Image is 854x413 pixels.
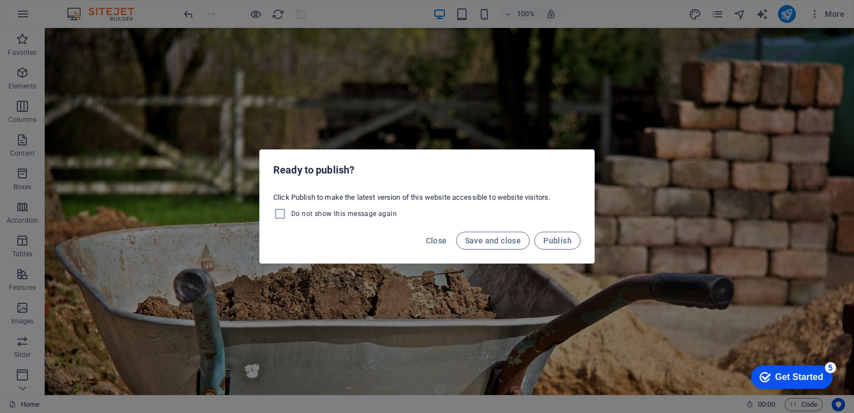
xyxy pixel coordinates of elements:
span: Save and close [465,236,521,245]
button: Close [421,232,452,250]
span: Publish [543,236,572,245]
div: 5 [83,2,94,13]
div: Click Publish to make the latest version of this website accessible to website visitors. [260,188,594,225]
span: Do not show this message again [291,209,397,218]
button: Save and close [456,232,530,250]
h2: Ready to publish? [273,163,581,177]
span: Close [426,236,447,245]
div: Get Started [33,12,81,22]
div: Get Started 5 items remaining, 0% complete [9,6,91,29]
button: Publish [534,232,581,250]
